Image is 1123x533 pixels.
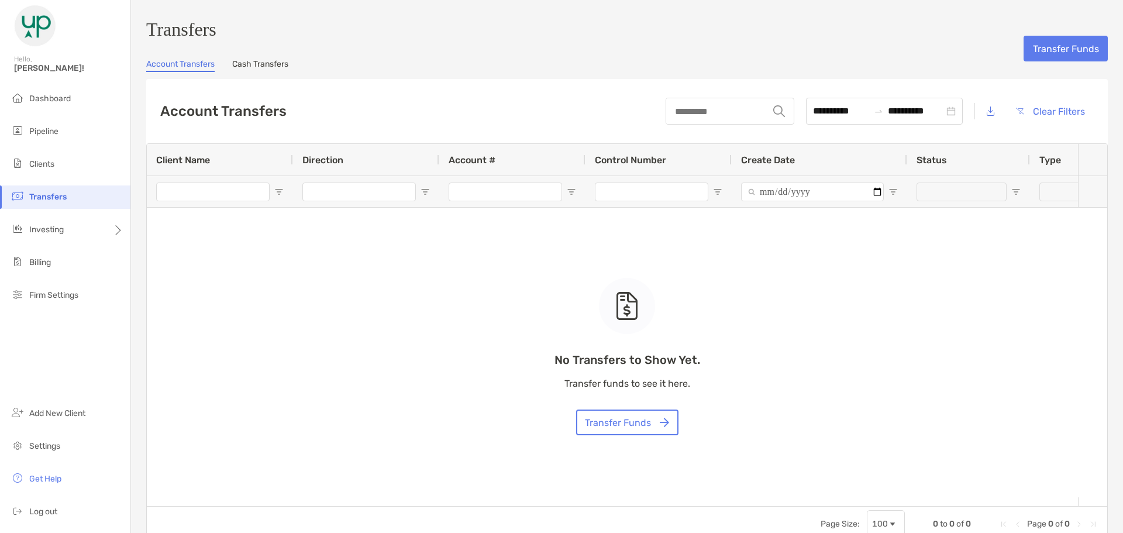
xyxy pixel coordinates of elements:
img: logout icon [11,504,25,518]
span: Billing [29,257,51,267]
img: add_new_client icon [11,405,25,419]
div: Next Page [1074,520,1084,529]
span: Add New Client [29,408,85,418]
span: Transfers [29,192,67,202]
p: No Transfers to Show Yet. [554,353,700,367]
img: settings icon [11,438,25,452]
div: Previous Page [1013,520,1022,529]
span: 0 [949,519,955,529]
img: firm-settings icon [11,287,25,301]
button: Transfer Funds [576,410,678,435]
span: Log out [29,507,57,517]
span: Dashboard [29,94,71,104]
h3: Transfers [146,19,1108,40]
img: button icon [1016,108,1024,115]
button: Transfer Funds [1024,36,1108,61]
span: [PERSON_NAME]! [14,63,123,73]
h2: Account Transfers [160,103,287,119]
img: transfers icon [11,189,25,203]
button: Clear Filters [1007,98,1094,124]
span: Firm Settings [29,290,78,300]
span: Investing [29,225,64,235]
span: 0 [966,519,971,529]
img: clients icon [11,156,25,170]
a: Cash Transfers [232,59,288,72]
div: Page Size: [821,519,860,529]
span: 0 [1048,519,1053,529]
p: Transfer funds to see it here. [554,376,700,391]
span: to [874,106,883,116]
img: button icon [660,418,669,427]
span: Settings [29,441,60,451]
span: Get Help [29,474,61,484]
img: Zoe Logo [14,5,56,47]
div: First Page [999,520,1008,529]
div: 100 [872,519,888,529]
span: 0 [933,519,938,529]
span: 0 [1065,519,1070,529]
span: Clients [29,159,54,169]
span: Pipeline [29,126,58,136]
img: input icon [773,105,785,117]
img: billing icon [11,255,25,269]
span: of [1055,519,1063,529]
div: Last Page [1088,520,1098,529]
img: pipeline icon [11,123,25,137]
a: Account Transfers [146,59,215,72]
img: investing icon [11,222,25,236]
img: dashboard icon [11,91,25,105]
span: to [940,519,948,529]
img: empty state icon [615,292,639,320]
span: Page [1027,519,1046,529]
img: get-help icon [11,471,25,485]
span: swap-right [874,106,883,116]
span: of [956,519,964,529]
